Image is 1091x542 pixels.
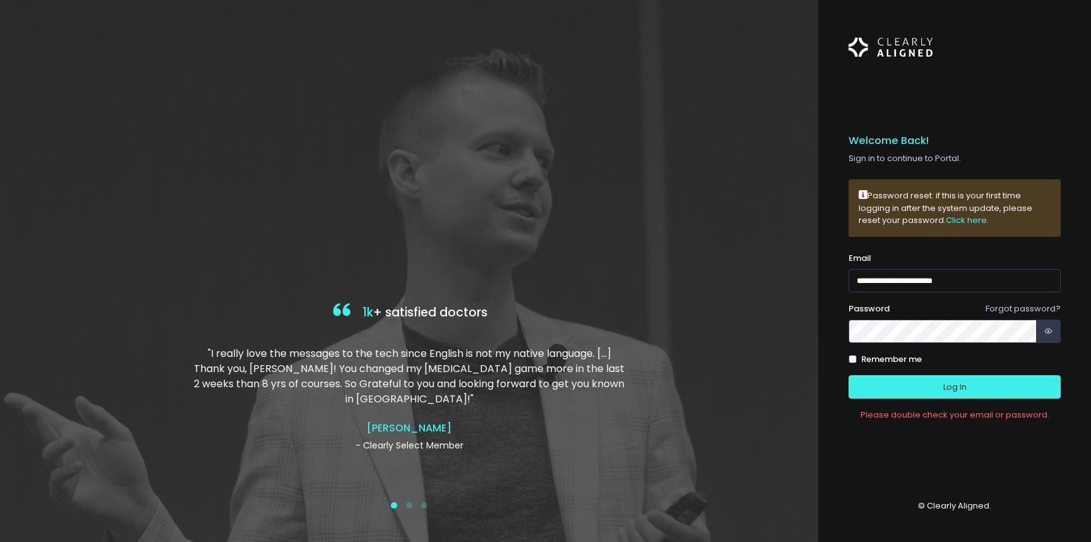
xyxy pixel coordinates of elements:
[849,152,1061,165] p: Sign in to continue to Portal.
[362,304,373,321] span: 1k
[849,303,890,315] label: Password
[861,353,922,366] label: Remember me
[849,375,1061,399] button: Log In
[849,252,871,265] label: Email
[849,30,933,64] img: Logo Horizontal
[191,346,627,407] p: "I really love the messages to the tech since English is not my native language. […] Thank you, [...
[191,422,627,434] h4: [PERSON_NAME]
[849,135,1061,147] h5: Welcome Back!
[849,179,1061,237] div: Password reset: if this is your first time logging in after the system update, please reset your ...
[946,214,987,226] a: Click here
[849,500,1061,512] p: © Clearly Aligned.
[191,300,627,326] h4: + satisfied doctors
[849,409,1061,421] div: Please double check your email or password.
[191,439,627,452] p: - Clearly Select Member
[986,303,1061,315] a: Forgot password?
